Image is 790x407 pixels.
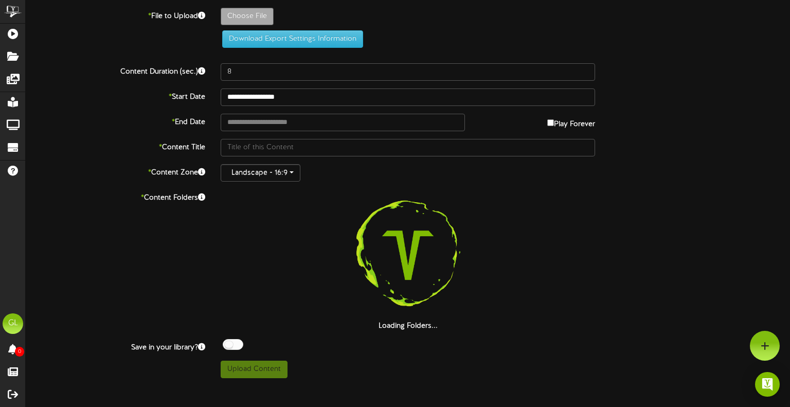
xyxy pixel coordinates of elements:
label: Content Title [18,139,213,153]
button: Download Export Settings Information [222,30,363,48]
label: Save in your library? [18,339,213,353]
label: Content Folders [18,189,213,203]
button: Upload Content [221,361,288,378]
label: Start Date [18,89,213,102]
label: File to Upload [18,8,213,22]
input: Play Forever [547,119,554,126]
label: Content Zone [18,164,213,178]
input: Title of this Content [221,139,595,156]
div: Open Intercom Messenger [755,372,780,397]
img: loading-spinner-3.png [342,189,474,321]
div: GL [3,313,23,334]
label: End Date [18,114,213,128]
a: Download Export Settings Information [217,35,363,43]
span: 0 [15,347,24,357]
label: Play Forever [547,114,595,130]
button: Landscape - 16:9 [221,164,300,182]
strong: Loading Folders... [379,322,438,330]
label: Content Duration (sec.) [18,63,213,77]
